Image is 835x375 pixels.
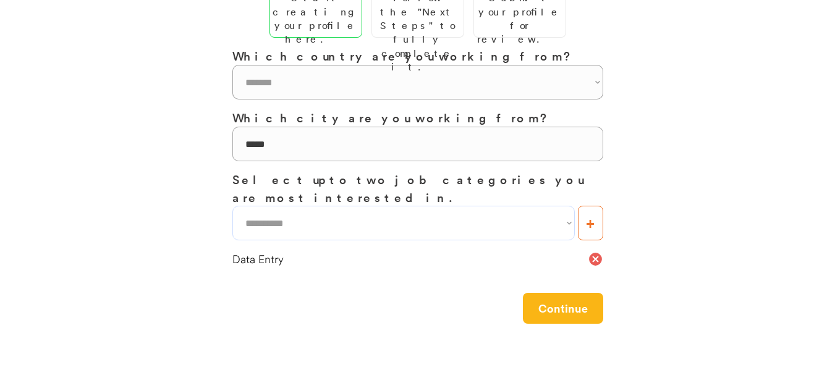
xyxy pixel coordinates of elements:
button: cancel [588,251,603,267]
h3: Which country are you working from? [232,47,603,65]
button: + [578,206,603,240]
h3: Which city are you working from? [232,109,603,127]
h3: Select up to two job categories you are most interested in. [232,171,603,206]
button: Continue [523,293,603,324]
div: Data Entry [232,251,588,267]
